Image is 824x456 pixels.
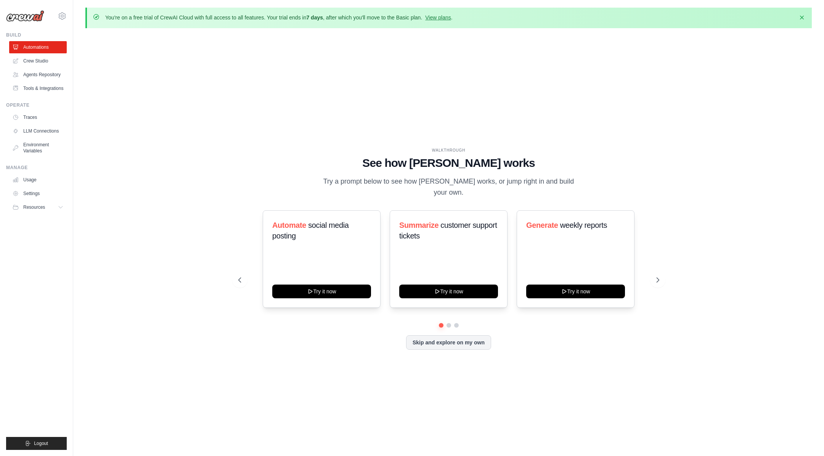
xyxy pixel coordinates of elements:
span: Automate [272,221,306,229]
button: Skip and explore on my own [406,335,491,350]
strong: 7 days [306,14,323,21]
button: Resources [9,201,67,213]
span: social media posting [272,221,349,240]
span: Summarize [399,221,439,229]
div: Operate [6,102,67,108]
a: Traces [9,111,67,123]
button: Try it now [272,285,371,298]
a: Automations [9,41,67,53]
div: Build [6,32,67,38]
span: customer support tickets [399,221,497,240]
a: Settings [9,187,67,200]
div: WALKTHROUGH [238,147,659,153]
button: Logout [6,437,67,450]
a: View plans [425,14,451,21]
span: Resources [23,204,45,210]
a: LLM Connections [9,125,67,137]
a: Tools & Integrations [9,82,67,94]
a: Crew Studio [9,55,67,67]
img: Logo [6,10,44,22]
a: Agents Repository [9,69,67,81]
span: weekly reports [560,221,607,229]
div: Manage [6,165,67,171]
button: Try it now [526,285,625,298]
p: You're on a free trial of CrewAI Cloud with full access to all features. Your trial ends in , aft... [105,14,453,21]
a: Usage [9,174,67,186]
span: Generate [526,221,558,229]
button: Try it now [399,285,498,298]
a: Environment Variables [9,139,67,157]
h1: See how [PERSON_NAME] works [238,156,659,170]
p: Try a prompt below to see how [PERSON_NAME] works, or jump right in and build your own. [321,176,577,198]
span: Logout [34,440,48,446]
iframe: Chat Widget [786,419,824,456]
